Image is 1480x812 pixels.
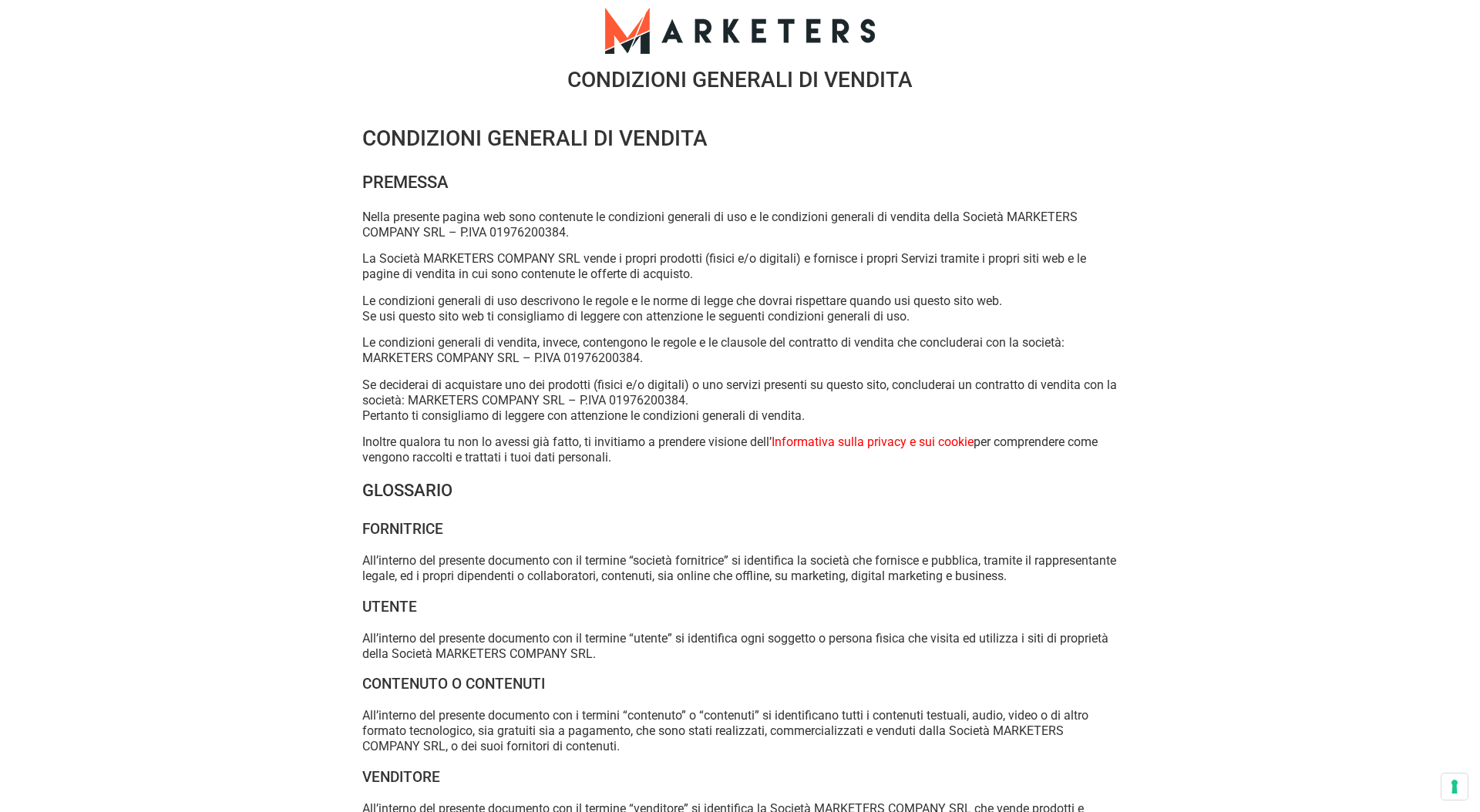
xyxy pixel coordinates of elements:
[362,251,1118,282] p: La Società MARKETERS COMPANY SRL vende i propri prodotti (fisici e/o digitali) e fornisce i propr...
[362,168,1118,197] h3: PREMESSA
[362,766,1118,789] h4: VENDITORE
[1441,773,1468,800] button: Le tue preferenze relative al consenso per le tecnologie di tracciamento
[362,708,1118,754] p: All’interno del presente documento con i termini “contenuto” o “contenuti” si identificano tutti ...
[362,518,1118,541] h4: FORNITRICE
[772,435,974,449] a: Informativa sulla privacy e sui cookie
[362,631,1118,662] p: All’interno del presente documento con il termine “utente” si identifica ogni soggetto o persona ...
[362,122,1118,156] h2: CONDIZIONI GENERALI DI VENDITA
[362,435,1118,465] p: Inoltre qualora tu non lo avessi già fatto, ti invitiamo a prendere visione dell’ per comprendere...
[362,476,1118,505] h3: GLOSSARIO
[362,673,1118,696] h4: CONTENUTO O CONTENUTI
[362,377,1118,424] p: Se deciderai di acquistare uno dei prodotti (fisici e/o digitali) o uno servizi presenti su quest...
[362,335,1118,366] p: Le condizioni generali di vendita, invece, contengono le regole e le clausole del contratto di ve...
[362,553,1118,584] p: All’interno del presente documento con il termine “società fornitrice” si identifica la società c...
[362,210,1118,240] p: Nella presente pagina web sono contenute le condizioni generali di uso e le condizioni generali d...
[308,69,1172,91] h2: CONDIZIONI GENERALI DI VENDITA
[362,294,1118,324] p: Le condizioni generali di uso descrivono le regole e le norme di legge che dovrai rispettare quan...
[362,596,1118,619] h4: UTENTE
